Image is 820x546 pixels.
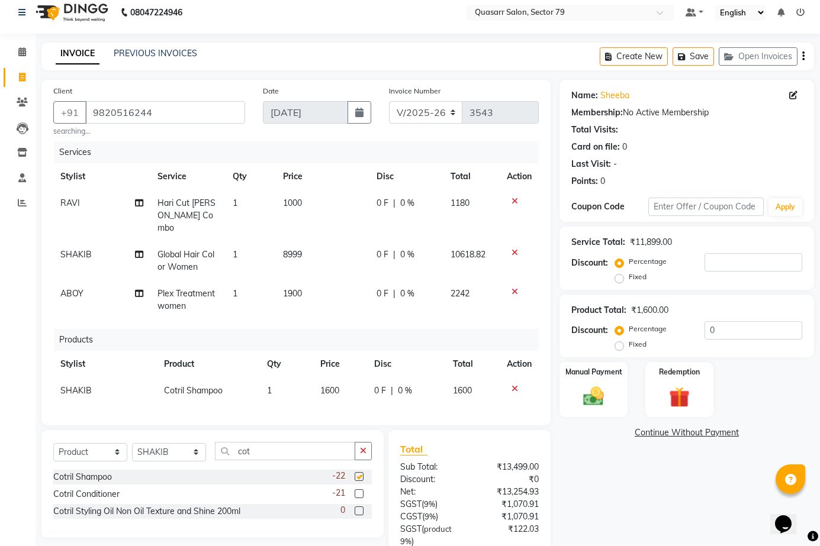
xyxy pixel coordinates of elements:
button: +91 [53,101,86,124]
span: 9% [424,499,435,509]
span: 0 F [377,248,388,261]
span: 0 % [400,248,414,261]
span: 2242 [451,288,470,299]
div: ₹1,600.00 [631,304,668,316]
span: -22 [332,470,345,482]
span: 0 [340,504,345,516]
button: Create New [600,47,668,66]
div: - [613,158,617,170]
input: Enter Offer / Coupon Code [648,198,764,216]
div: ₹11,899.00 [630,236,672,248]
div: Cotril Styling Oil Non Oil Texture and Shine 200ml [53,505,240,518]
div: ( ) [391,498,470,511]
div: Membership: [571,106,623,119]
span: ABOY [60,288,83,299]
label: Manual Payment [565,367,622,377]
th: Total [446,351,500,377]
div: ₹13,254.93 [470,486,548,498]
span: -21 [332,487,345,499]
label: Redemption [659,367,700,377]
span: 1900 [283,288,302,299]
span: 1600 [320,385,339,396]
div: No Active Membership [571,106,802,119]
span: RAVI [60,198,80,208]
span: 1 [233,288,237,299]
label: Percentage [629,256,667,267]
div: Service Total: [571,236,625,248]
button: Save [673,47,714,66]
button: Apply [768,198,802,216]
th: Stylist [53,351,157,377]
span: 1 [233,249,237,260]
iframe: chat widget [770,499,808,534]
div: Cotril Conditioner [53,488,120,500]
th: Service [150,163,226,190]
div: Product Total: [571,304,626,316]
span: | [393,287,395,300]
button: Open Invoices [719,47,798,66]
span: Global Hair Color Women [157,249,214,272]
a: Continue Without Payment [562,427,812,439]
div: 0 [600,175,605,188]
label: Invoice Number [389,86,440,96]
small: searching... [53,126,245,137]
th: Action [500,351,539,377]
span: Cotril Shampoo [164,385,223,396]
th: Disc [369,163,443,190]
span: 1600 [453,385,472,396]
div: Total Visits: [571,124,618,136]
th: Price [276,163,369,190]
a: PREVIOUS INVOICES [114,48,197,59]
div: ₹1,070.91 [470,511,548,523]
div: Sub Total: [391,461,470,473]
span: | [391,385,393,397]
span: 8999 [283,249,302,260]
span: 9% [425,512,436,521]
a: INVOICE [56,43,99,64]
div: Card on file: [571,141,620,153]
div: Points: [571,175,598,188]
span: 0 % [400,197,414,209]
label: Date [263,86,279,96]
th: Price [313,351,367,377]
th: Disc [367,351,445,377]
label: Client [53,86,72,96]
a: Sheeba [600,89,629,102]
span: 1 [267,385,272,396]
span: 0 F [377,197,388,209]
div: Discount: [571,257,608,269]
span: Hari Cut [PERSON_NAME] Combo [157,198,216,233]
div: Discount: [571,324,608,337]
label: Fixed [629,339,647,350]
span: | [393,248,395,261]
span: 0 F [377,287,388,300]
label: Fixed [629,272,647,282]
div: ₹13,499.00 [470,461,548,473]
span: SHAKIB [60,385,92,396]
th: Stylist [53,163,150,190]
th: Action [500,163,539,190]
th: Qty [260,351,313,377]
div: Discount: [391,473,470,486]
div: ₹0 [470,473,548,486]
span: 1180 [451,198,470,208]
span: 9% [400,537,411,546]
div: Services [54,141,548,163]
span: CGST [400,511,422,522]
span: Plex Treatment women [157,288,215,311]
div: Products [54,329,548,351]
span: | [393,197,395,209]
span: SGST [400,524,422,534]
th: Total [443,163,500,190]
span: 0 % [400,287,414,300]
span: product [424,524,452,534]
div: ( ) [391,511,470,523]
img: _cash.svg [577,385,610,408]
label: Percentage [629,324,667,334]
div: 0 [622,141,627,153]
div: Name: [571,89,598,102]
th: Qty [226,163,276,190]
input: Search by Name/Mobile/Email/Code [85,101,245,124]
span: 1000 [283,198,302,208]
img: _gift.svg [663,385,696,410]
